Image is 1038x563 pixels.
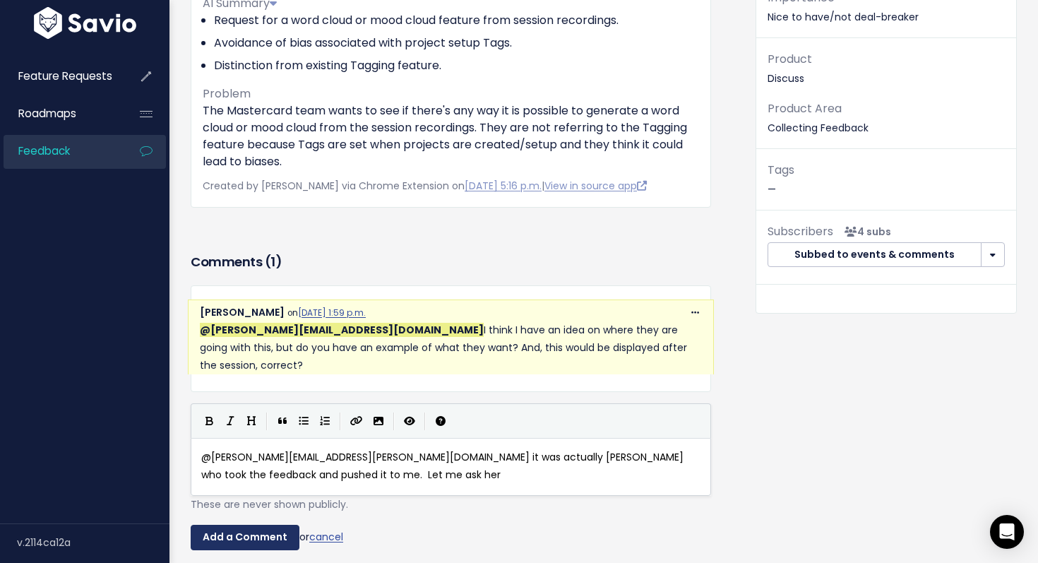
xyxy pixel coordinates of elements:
[18,69,112,83] span: Feature Requests
[203,179,647,193] span: Created by [PERSON_NAME] via Chrome Extension on |
[768,49,1005,88] p: Discuss
[839,225,891,239] span: <p><strong>Subscribers</strong><br><br> - Kelly Kendziorski<br> - Tom Recaldin<br> - Alexander De...
[544,179,647,193] a: View in source app
[768,99,1005,137] p: Collecting Feedback
[214,57,699,74] li: Distinction from existing Tagging feature.
[241,410,262,432] button: Heading
[4,60,117,93] a: Feature Requests
[191,497,348,511] span: These are never shown publicly.
[345,410,368,432] button: Create Link
[768,100,842,117] span: Product Area
[191,525,711,550] div: or
[266,413,268,430] i: |
[198,410,220,432] button: Bold
[201,450,686,482] span: @[PERSON_NAME][EMAIL_ADDRESS][PERSON_NAME][DOMAIN_NAME] it was actually [PERSON_NAME] who took th...
[424,413,426,430] i: |
[298,307,366,319] a: [DATE] 1:59 p.m.
[200,321,702,375] p: I think I have an idea on where they are going with this, but do you have an example of what they...
[4,135,117,167] a: Feedback
[214,12,699,29] li: Request for a word cloud or mood cloud feature from session recordings.
[18,106,76,121] span: Roadmaps
[4,97,117,130] a: Roadmaps
[200,305,285,319] span: [PERSON_NAME]
[314,410,335,432] button: Numbered List
[191,525,299,550] input: Add a Comment
[768,162,794,178] span: Tags
[214,35,699,52] li: Avoidance of bias associated with project setup Tags.
[270,253,275,271] span: 1
[17,524,169,561] div: v.2114ca12a
[287,307,366,319] span: on
[220,410,241,432] button: Italic
[272,410,293,432] button: Quote
[393,413,395,430] i: |
[309,530,343,544] a: cancel
[430,410,451,432] button: Markdown Guide
[768,242,982,268] button: Subbed to events & comments
[990,515,1024,549] div: Open Intercom Messenger
[768,51,812,67] span: Product
[399,410,420,432] button: Toggle Preview
[340,413,341,430] i: |
[768,160,1005,198] p: —
[465,179,542,193] a: [DATE] 5:16 p.m.
[368,410,389,432] button: Import an image
[191,252,711,272] h3: Comments ( )
[18,143,70,158] span: Feedback
[768,223,833,239] span: Subscribers
[30,7,140,39] img: logo-white.9d6f32f41409.svg
[200,323,484,337] span: Tom Recaldin
[293,410,314,432] button: Generic List
[203,102,699,170] p: The Mastercard team wants to see if there's any way it is possible to generate a word cloud or mo...
[203,85,251,102] span: Problem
